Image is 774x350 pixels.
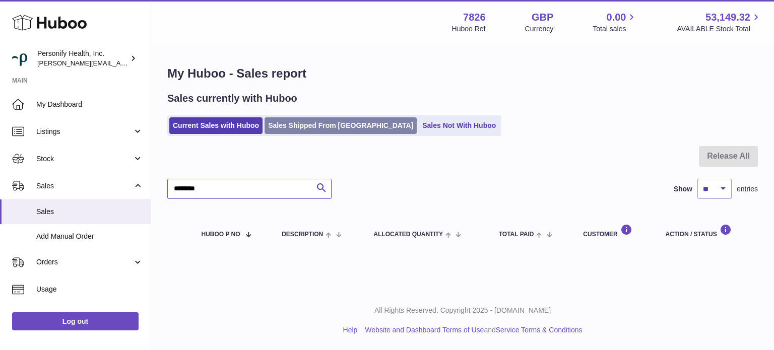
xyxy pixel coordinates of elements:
[499,231,534,238] span: Total paid
[12,312,139,330] a: Log out
[583,224,645,238] div: Customer
[463,11,486,24] strong: 7826
[169,117,263,134] a: Current Sales with Huboo
[737,184,758,194] span: entries
[36,154,133,164] span: Stock
[167,65,758,82] h1: My Huboo - Sales report
[593,24,637,34] span: Total sales
[452,24,486,34] div: Huboo Ref
[37,49,128,68] div: Personify Health, Inc.
[532,11,553,24] strong: GBP
[36,207,143,217] span: Sales
[36,127,133,136] span: Listings
[419,117,499,134] a: Sales Not With Huboo
[593,11,637,34] a: 0.00 Total sales
[12,51,27,66] img: donald.holliday@virginpulse.com
[282,231,323,238] span: Description
[343,326,358,334] a: Help
[674,184,692,194] label: Show
[36,181,133,191] span: Sales
[705,11,750,24] span: 53,149.32
[365,326,484,334] a: Website and Dashboard Terms of Use
[361,325,582,335] li: and
[666,224,748,238] div: Action / Status
[159,306,766,315] p: All Rights Reserved. Copyright 2025 - [DOMAIN_NAME]
[677,11,762,34] a: 53,149.32 AVAILABLE Stock Total
[373,231,443,238] span: ALLOCATED Quantity
[167,92,297,105] h2: Sales currently with Huboo
[36,100,143,109] span: My Dashboard
[496,326,583,334] a: Service Terms & Conditions
[36,257,133,267] span: Orders
[202,231,240,238] span: Huboo P no
[37,59,256,67] span: [PERSON_NAME][EMAIL_ADDRESS][PERSON_NAME][DOMAIN_NAME]
[677,24,762,34] span: AVAILABLE Stock Total
[525,24,554,34] div: Currency
[36,285,143,294] span: Usage
[607,11,626,24] span: 0.00
[265,117,417,134] a: Sales Shipped From [GEOGRAPHIC_DATA]
[36,232,143,241] span: Add Manual Order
